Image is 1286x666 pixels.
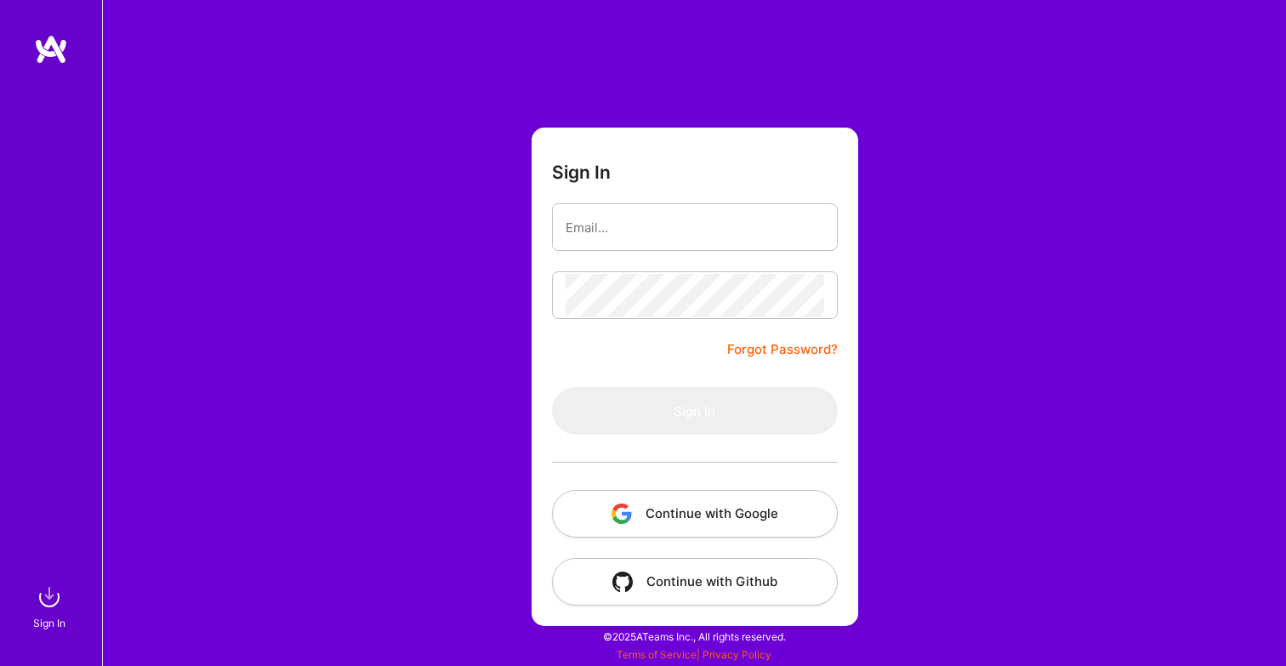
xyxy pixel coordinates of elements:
[552,490,838,538] button: Continue with Google
[727,339,838,360] a: Forgot Password?
[612,504,632,524] img: icon
[552,558,838,606] button: Continue with Github
[552,387,838,435] button: Sign In
[566,206,824,249] input: Email...
[34,34,68,65] img: logo
[617,648,697,661] a: Terms of Service
[617,648,771,661] span: |
[36,580,66,632] a: sign inSign In
[612,572,633,592] img: icon
[703,648,771,661] a: Privacy Policy
[102,615,1286,657] div: © 2025 ATeams Inc., All rights reserved.
[32,580,66,614] img: sign in
[552,162,611,183] h3: Sign In
[33,614,65,632] div: Sign In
